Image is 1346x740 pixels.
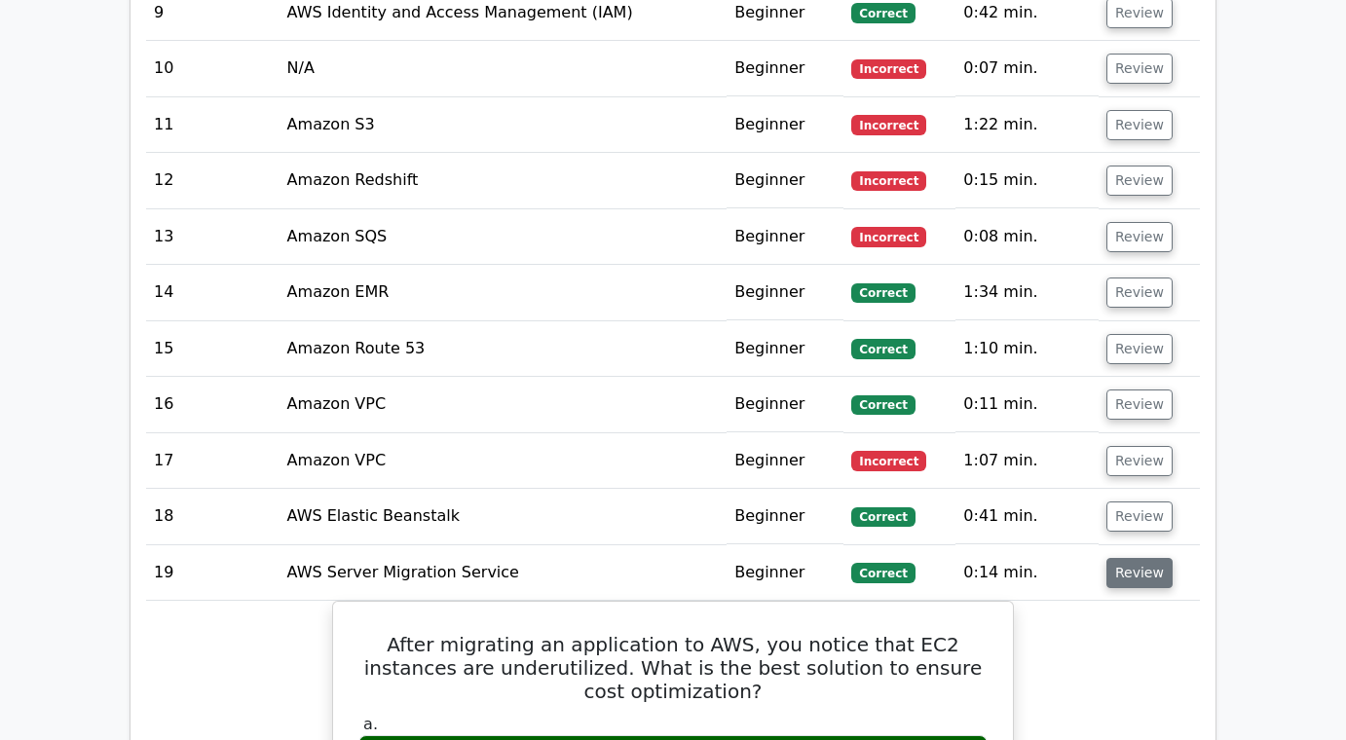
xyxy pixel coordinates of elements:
[955,489,1099,544] td: 0:41 min.
[146,153,280,208] td: 12
[851,115,926,134] span: Incorrect
[280,265,728,320] td: Amazon EMR
[146,265,280,320] td: 14
[851,563,915,582] span: Correct
[1106,277,1173,308] button: Review
[146,545,280,601] td: 19
[955,153,1099,208] td: 0:15 min.
[280,433,728,489] td: Amazon VPC
[955,209,1099,265] td: 0:08 min.
[280,489,728,544] td: AWS Elastic Beanstalk
[727,433,843,489] td: Beginner
[851,283,915,303] span: Correct
[356,633,990,703] h5: After migrating an application to AWS, you notice that EC2 instances are underutilized. What is t...
[955,41,1099,96] td: 0:07 min.
[851,3,915,22] span: Correct
[727,41,843,96] td: Beginner
[851,171,926,191] span: Incorrect
[146,433,280,489] td: 17
[955,433,1099,489] td: 1:07 min.
[727,209,843,265] td: Beginner
[1106,110,1173,140] button: Review
[955,545,1099,601] td: 0:14 min.
[1106,54,1173,84] button: Review
[1106,389,1173,420] button: Review
[146,209,280,265] td: 13
[280,153,728,208] td: Amazon Redshift
[146,41,280,96] td: 10
[280,209,728,265] td: Amazon SQS
[1106,166,1173,196] button: Review
[1106,334,1173,364] button: Review
[1106,501,1173,532] button: Review
[280,41,728,96] td: N/A
[851,59,926,79] span: Incorrect
[727,97,843,153] td: Beginner
[1106,222,1173,252] button: Review
[146,489,280,544] td: 18
[955,97,1099,153] td: 1:22 min.
[1106,446,1173,476] button: Review
[727,545,843,601] td: Beginner
[955,321,1099,377] td: 1:10 min.
[851,227,926,246] span: Incorrect
[955,377,1099,432] td: 0:11 min.
[851,507,915,527] span: Correct
[363,715,378,733] span: a.
[146,321,280,377] td: 15
[280,377,728,432] td: Amazon VPC
[280,97,728,153] td: Amazon S3
[727,153,843,208] td: Beginner
[727,265,843,320] td: Beginner
[1106,558,1173,588] button: Review
[146,97,280,153] td: 11
[280,321,728,377] td: Amazon Route 53
[851,395,915,415] span: Correct
[280,545,728,601] td: AWS Server Migration Service
[727,321,843,377] td: Beginner
[851,451,926,470] span: Incorrect
[727,489,843,544] td: Beginner
[727,377,843,432] td: Beginner
[851,339,915,358] span: Correct
[955,265,1099,320] td: 1:34 min.
[146,377,280,432] td: 16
